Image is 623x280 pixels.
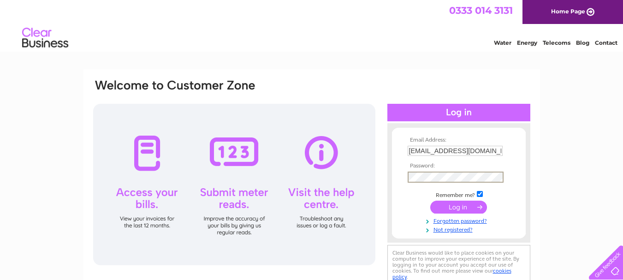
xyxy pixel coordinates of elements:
a: Forgotten password? [408,216,512,225]
a: Contact [595,39,617,46]
a: cookies policy [392,268,511,280]
a: Energy [517,39,537,46]
a: Telecoms [543,39,570,46]
input: Submit [430,201,487,214]
img: logo.png [22,24,69,52]
a: Blog [576,39,589,46]
div: Clear Business is a trading name of Verastar Limited (registered in [GEOGRAPHIC_DATA] No. 3667643... [94,5,530,45]
a: Not registered? [408,225,512,233]
th: Email Address: [405,137,512,143]
a: 0333 014 3131 [449,5,513,16]
a: Water [494,39,511,46]
td: Remember me? [405,190,512,199]
th: Password: [405,163,512,169]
